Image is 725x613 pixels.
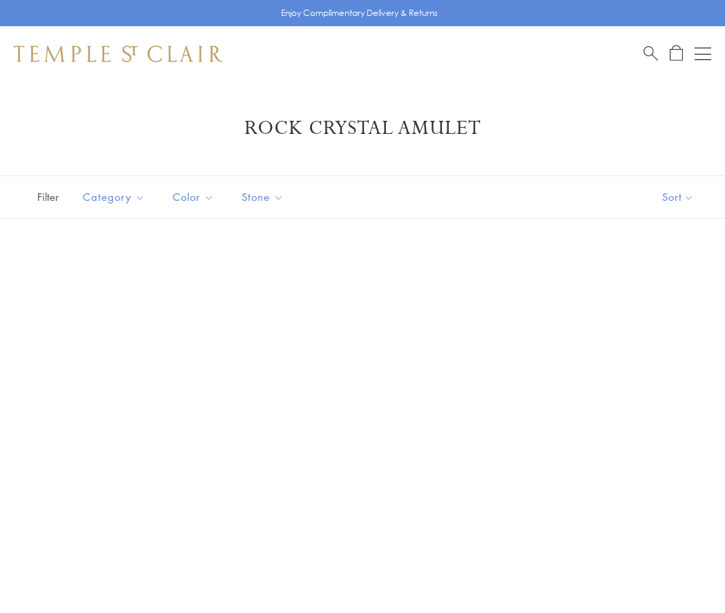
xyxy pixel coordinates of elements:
[72,182,155,213] button: Category
[235,188,294,206] span: Stone
[35,116,690,141] h1: Rock Crystal Amulet
[231,182,294,213] button: Stone
[670,45,683,62] a: Open Shopping Bag
[644,45,658,62] a: Search
[281,6,438,20] p: Enjoy Complimentary Delivery & Returns
[631,176,725,218] button: Show sort by
[166,188,224,206] span: Color
[14,46,222,62] img: Temple St. Clair
[162,182,224,213] button: Color
[76,188,155,206] span: Category
[695,46,711,62] button: Open navigation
